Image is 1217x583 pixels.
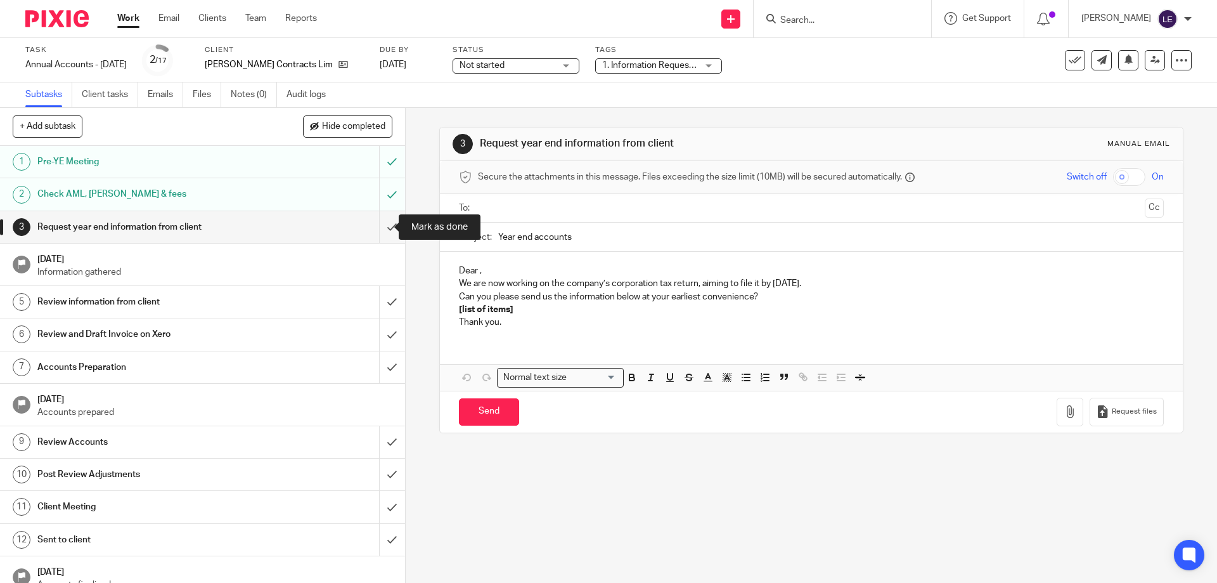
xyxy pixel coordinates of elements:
h1: Accounts Preparation [37,358,257,377]
h1: [DATE] [37,390,392,406]
div: Manual email [1107,139,1170,149]
strong: [list of items] [459,305,513,314]
h1: Check AML, [PERSON_NAME] & fees [37,185,257,204]
img: svg%3E [1157,9,1178,29]
span: 1. Information Requested [602,61,702,70]
span: Get Support [962,14,1011,23]
img: Pixie [25,10,89,27]
div: Annual Accounts - [DATE] [25,58,127,71]
h1: Review information from client [37,292,257,311]
span: Switch off [1067,171,1107,183]
div: Search for option [497,368,624,388]
h1: Pre-YE Meeting [37,152,257,171]
span: Request files [1112,407,1157,417]
label: Subject: [459,231,492,244]
span: [DATE] [380,60,406,69]
label: Client [205,45,364,55]
p: Accounts prepared [37,406,392,419]
p: Dear , [459,265,1163,277]
div: 3 [453,134,473,154]
h1: Request year end information from client [37,218,257,237]
input: Send [459,398,519,426]
div: 2 [13,186,30,204]
a: Email [158,12,179,25]
h1: [DATE] [37,250,392,266]
button: Request files [1090,398,1163,426]
button: Hide completed [303,115,392,137]
h1: Review Accounts [37,433,257,452]
div: 3 [13,218,30,236]
small: /17 [155,57,167,64]
input: Search for option [570,371,616,384]
span: Not started [460,61,505,70]
div: 12 [13,531,30,549]
span: On [1152,171,1164,183]
div: Annual Accounts - August 2025 [25,58,127,71]
label: Status [453,45,579,55]
a: Clients [198,12,226,25]
button: + Add subtask [13,115,82,137]
a: Files [193,82,221,107]
p: [PERSON_NAME] Contracts Limited [205,58,332,71]
p: We are now working on the company’s corporation tax return, aiming to file it by [DATE]. [459,277,1163,290]
a: Subtasks [25,82,72,107]
h1: Sent to client [37,530,257,549]
p: [PERSON_NAME] [1081,12,1151,25]
a: Audit logs [287,82,335,107]
span: Secure the attachments in this message. Files exceeding the size limit (10MB) will be secured aut... [478,171,902,183]
label: Tags [595,45,722,55]
h1: Client Meeting [37,497,257,516]
a: Team [245,12,266,25]
div: 9 [13,433,30,451]
button: Cc [1145,199,1164,218]
a: Reports [285,12,317,25]
div: 5 [13,293,30,311]
a: Emails [148,82,183,107]
h1: Post Review Adjustments [37,465,257,484]
div: 11 [13,498,30,516]
a: Notes (0) [231,82,277,107]
p: Can you please send us the information below at your earliest convenience? [459,291,1163,303]
div: 7 [13,358,30,376]
a: Work [117,12,139,25]
h1: Review and Draft Invoice on Xero [37,325,257,344]
div: 2 [150,53,167,67]
div: 10 [13,466,30,483]
label: Due by [380,45,437,55]
h1: [DATE] [37,563,392,579]
p: Thank you. [459,316,1163,329]
span: Normal text size [500,371,569,384]
h1: Request year end information from client [480,137,839,150]
input: Search [779,15,893,27]
a: Client tasks [82,82,138,107]
div: 1 [13,153,30,171]
div: 6 [13,325,30,343]
label: Task [25,45,127,55]
p: Information gathered [37,266,392,278]
span: Hide completed [322,122,385,132]
label: To: [459,202,473,214]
